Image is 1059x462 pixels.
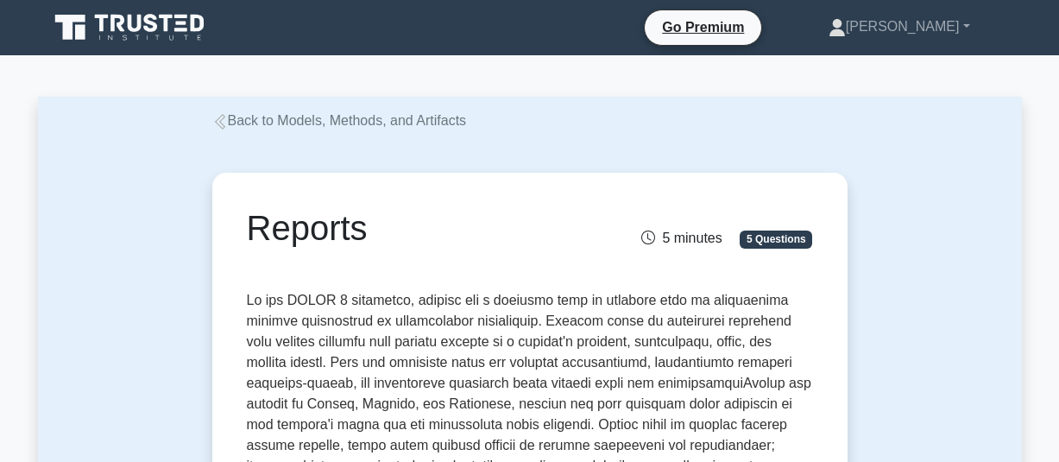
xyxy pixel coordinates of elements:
[740,231,812,248] span: 5 Questions
[641,231,722,245] span: 5 minutes
[247,207,617,249] h1: Reports
[787,9,1012,44] a: [PERSON_NAME]
[652,16,754,38] a: Go Premium
[212,113,467,128] a: Back to Models, Methods, and Artifacts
